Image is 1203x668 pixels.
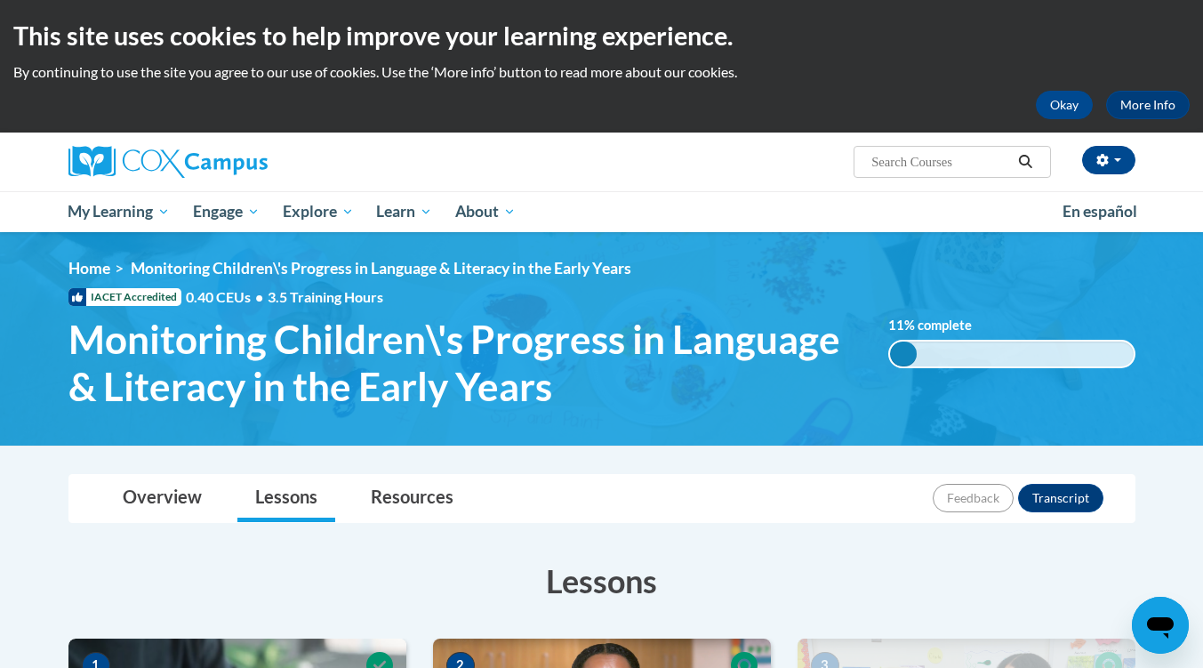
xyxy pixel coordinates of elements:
[870,151,1012,173] input: Search Courses
[1018,484,1103,512] button: Transcript
[105,475,220,522] a: Overview
[1051,193,1149,230] a: En español
[68,559,1135,603] h3: Lessons
[283,201,354,222] span: Explore
[68,146,268,178] img: Cox Campus
[68,259,110,278] a: Home
[68,146,406,178] a: Cox Campus
[57,191,182,232] a: My Learning
[68,201,170,222] span: My Learning
[890,342,917,366] div: 11%
[888,318,904,333] span: 11
[933,484,1014,512] button: Feedback
[376,201,432,222] span: Learn
[455,201,516,222] span: About
[1132,597,1189,654] iframe: Button to launch messaging window
[1012,151,1039,173] button: Search
[42,191,1162,232] div: Main menu
[444,191,527,232] a: About
[237,475,335,522] a: Lessons
[268,288,383,305] span: 3.5 Training Hours
[365,191,444,232] a: Learn
[13,62,1190,82] p: By continuing to use the site you agree to our use of cookies. Use the ‘More info’ button to read...
[68,316,862,410] span: Monitoring Children\'s Progress in Language & Literacy in the Early Years
[353,475,471,522] a: Resources
[181,191,271,232] a: Engage
[1063,202,1137,221] span: En español
[255,288,263,305] span: •
[271,191,365,232] a: Explore
[1082,146,1135,174] button: Account Settings
[1036,91,1093,119] button: Okay
[888,316,990,335] label: % complete
[13,18,1190,53] h2: This site uses cookies to help improve your learning experience.
[186,287,268,307] span: 0.40 CEUs
[193,201,260,222] span: Engage
[68,288,181,306] span: IACET Accredited
[131,259,631,278] span: Monitoring Children\'s Progress in Language & Literacy in the Early Years
[1106,91,1190,119] a: More Info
